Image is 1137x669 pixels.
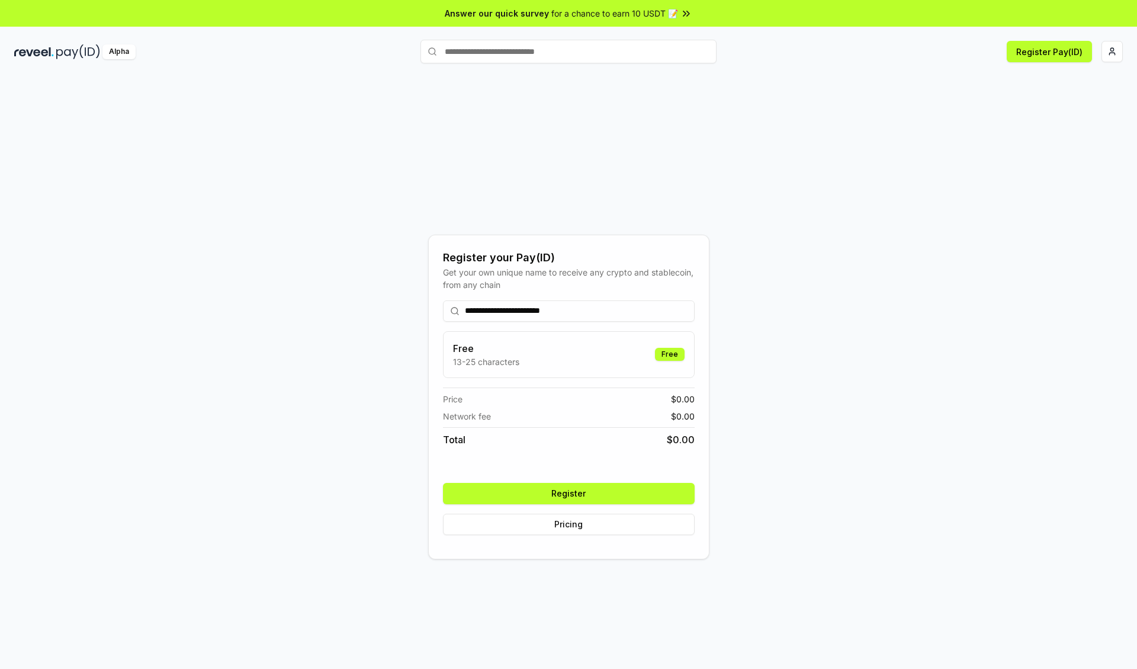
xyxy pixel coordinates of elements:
[551,7,678,20] span: for a chance to earn 10 USDT 📝
[667,433,695,447] span: $ 0.00
[443,433,465,447] span: Total
[445,7,549,20] span: Answer our quick survey
[1007,41,1092,62] button: Register Pay(ID)
[443,483,695,504] button: Register
[443,410,491,422] span: Network fee
[671,393,695,405] span: $ 0.00
[443,393,462,405] span: Price
[56,44,100,59] img: pay_id
[443,514,695,535] button: Pricing
[671,410,695,422] span: $ 0.00
[655,348,685,361] div: Free
[14,44,54,59] img: reveel_dark
[453,341,519,356] h3: Free
[443,249,695,266] div: Register your Pay(ID)
[443,266,695,291] div: Get your own unique name to receive any crypto and stablecoin, from any chain
[102,44,136,59] div: Alpha
[453,356,519,368] p: 13-25 characters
